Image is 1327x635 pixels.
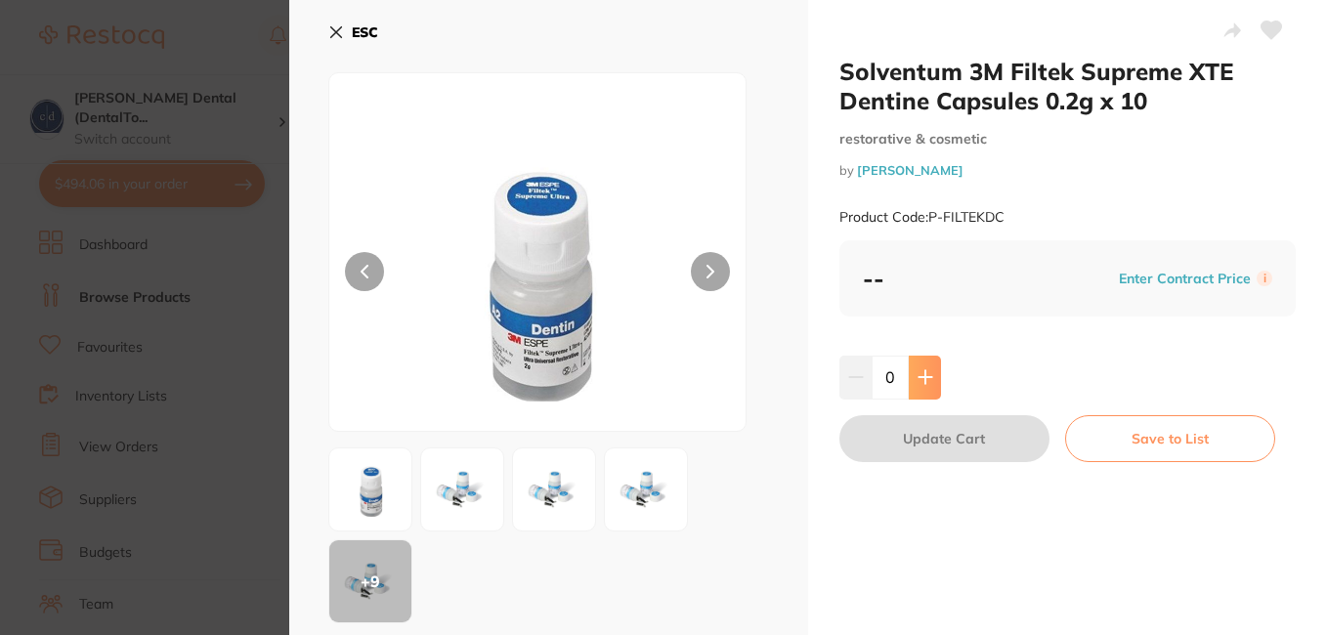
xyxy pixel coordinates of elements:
[335,454,406,525] img: Zw
[329,540,411,622] div: + 9
[863,264,884,293] b: --
[1065,415,1275,462] button: Save to List
[328,539,412,623] button: +9
[839,57,1296,115] h2: Solventum 3M Filtek Supreme XTE Dentine Capsules 0.2g x 10
[328,16,378,49] button: ESC
[352,23,378,41] b: ESC
[839,131,1296,148] small: restorative & cosmetic
[427,454,497,525] img: MTVBMkQuanBn
[1113,270,1257,288] button: Enter Contract Price
[519,454,589,525] img: MTVBMUQuanBn
[839,163,1296,178] small: by
[1257,271,1272,286] label: i
[839,209,1005,226] small: Product Code: P-FILTEKDC
[857,162,963,178] a: [PERSON_NAME]
[412,122,663,431] img: Zw
[611,454,681,525] img: MTVBM0QuanBn
[839,415,1049,462] button: Update Cart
